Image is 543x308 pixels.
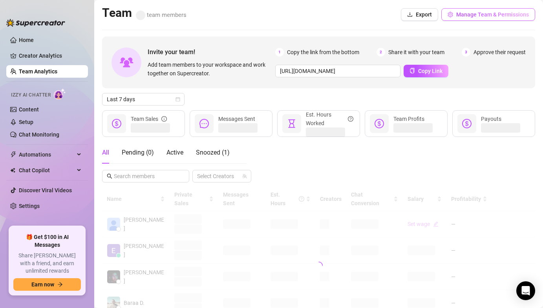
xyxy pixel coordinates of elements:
button: Copy Link [404,65,448,77]
span: setting [448,12,453,17]
a: Chat Monitoring [19,131,59,138]
span: Payouts [481,116,501,122]
span: Invite your team! [148,47,275,57]
a: Home [19,37,34,43]
span: thunderbolt [10,151,16,158]
span: team [242,174,247,179]
span: 1 [275,48,284,56]
a: Settings [19,203,40,209]
span: Export [416,11,432,18]
a: Team Analytics [19,68,57,75]
span: Active [166,149,183,156]
div: Est. Hours Worked [306,110,353,128]
span: Last 7 days [107,93,180,105]
span: arrow-right [57,282,63,287]
div: Open Intercom Messenger [516,281,535,300]
span: Chat Copilot [19,164,75,177]
span: 3 [462,48,470,56]
div: Team Sales [131,115,167,123]
span: Team Profits [393,116,424,122]
div: All [102,148,109,157]
span: search [107,173,112,179]
span: hourglass [287,119,296,128]
span: Approve their request [474,48,526,56]
span: Copy Link [418,68,442,74]
span: Copy the link from the bottom [287,48,359,56]
button: Manage Team & Permissions [441,8,535,21]
span: message [199,119,209,128]
span: Izzy AI Chatter [11,91,51,99]
span: question-circle [348,110,353,128]
span: Share it with your team [388,48,444,56]
a: Discover Viral Videos [19,187,72,193]
span: Manage Team & Permissions [456,11,529,18]
a: Creator Analytics [19,49,82,62]
img: logo-BBDzfeDw.svg [6,19,65,27]
span: team members [136,11,186,18]
span: dollar-circle [462,119,472,128]
span: 🎁 Get $100 in AI Messages [13,233,81,249]
span: Automations [19,148,75,161]
span: Snoozed ( 1 ) [196,149,230,156]
span: Add team members to your workspace and work together on Supercreator. [148,60,272,78]
span: loading [313,260,324,271]
span: Earn now [31,281,54,288]
span: Share [PERSON_NAME] with a friend, and earn unlimited rewards [13,252,81,275]
span: dollar-circle [375,119,384,128]
h2: Team [102,5,186,20]
a: Content [19,106,39,113]
div: Pending ( 0 ) [122,148,154,157]
span: Messages Sent [218,116,255,122]
span: download [407,12,413,17]
input: Search members [114,172,178,180]
span: dollar-circle [112,119,121,128]
span: info-circle [161,115,167,123]
a: Setup [19,119,33,125]
img: AI Chatter [54,88,66,100]
span: calendar [176,97,180,102]
button: Export [401,8,438,21]
button: Earn nowarrow-right [13,278,81,291]
img: Chat Copilot [10,168,15,173]
span: copy [410,68,415,73]
span: 2 [377,48,385,56]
